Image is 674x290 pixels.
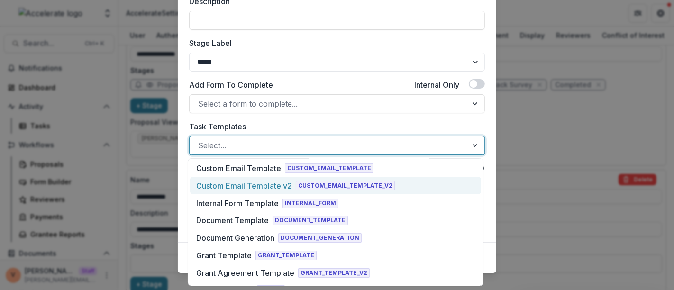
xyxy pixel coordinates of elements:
span: CUSTOM_EMAIL_TEMPLATE [285,163,373,173]
span: DOCUMENT_TEMPLATE [273,216,348,225]
label: Stage Label [189,37,479,49]
span: DOCUMENT_GENERATION [278,233,362,243]
div: Custom Email Template [196,163,281,174]
label: Add Form To Complete [189,79,273,91]
label: Internal Only [414,79,459,91]
div: Grant Template [196,250,252,261]
span: GRANT_TEMPLATE [255,251,317,260]
div: Document Template [196,215,269,226]
div: Document Generation [196,232,274,244]
label: Task Templates [189,121,479,132]
span: INTERNAL_FORM [282,199,338,208]
span: CUSTOM_EMAIL_TEMPLATE_V2 [296,181,395,190]
div: Custom Email Template v2 [196,180,292,191]
div: Internal Form Template [196,198,279,209]
span: GRANT_TEMPLATE_V2 [298,268,370,278]
div: Grant Agreement Template [196,267,294,279]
